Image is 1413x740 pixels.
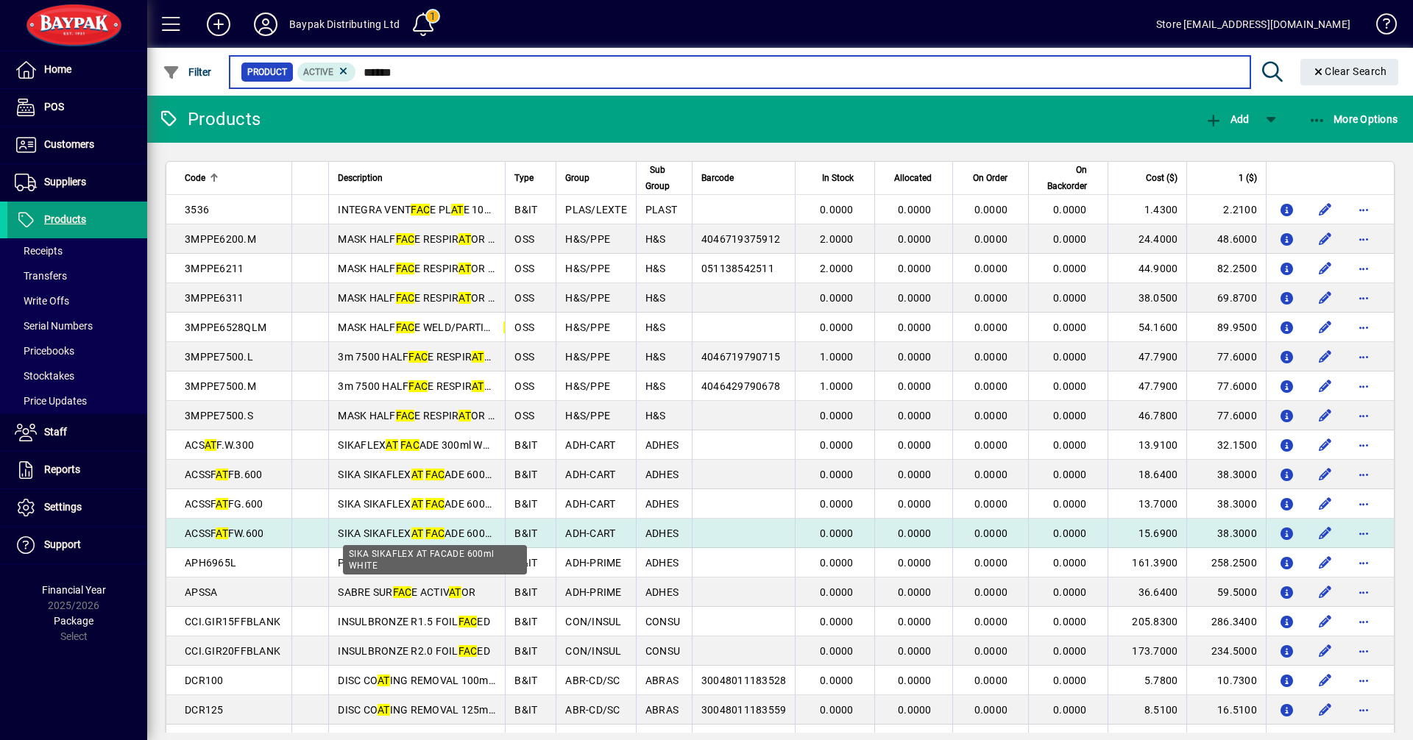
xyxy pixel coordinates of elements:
span: Write Offs [15,295,69,307]
span: Allocated [894,170,932,186]
span: 0.0000 [898,263,932,274]
td: 38.3000 [1186,489,1266,519]
span: Filter [163,66,212,78]
span: Cost ($) [1146,170,1177,186]
em: FAC [425,527,445,539]
span: 0.0000 [974,233,1008,245]
button: Add [195,11,242,38]
button: Edit [1314,639,1337,663]
td: 82.2500 [1186,254,1266,283]
span: ADH-CART [565,469,615,480]
div: Barcode [701,170,787,186]
span: 0.0000 [898,292,932,304]
span: H&S/PPE [565,321,610,333]
span: SABRE SUR E ACTIV OR [338,586,475,598]
td: 15.6900 [1108,519,1187,548]
em: AT [458,233,471,245]
span: 3MPPE6200.M [185,233,256,245]
span: 0.0000 [1053,380,1087,392]
em: FAC [396,233,415,245]
span: In Stock [822,170,854,186]
button: Edit [1314,433,1337,457]
span: 0.0000 [1053,292,1087,304]
a: Home [7,51,147,88]
a: Support [7,527,147,563]
span: OSS [514,233,534,245]
em: FAC [396,292,415,304]
span: ADH-CART [565,439,615,451]
span: Receipts [15,245,63,257]
span: ACS F.W.300 [185,439,254,451]
span: Product [247,65,287,79]
span: On Backorder [1038,162,1087,194]
span: 0.0000 [820,527,854,539]
td: 36.6400 [1108,577,1187,607]
td: 69.8700 [1186,283,1266,313]
span: INTEGRA VENT E PL E 100 x 50 [338,204,512,216]
span: APH6965L [185,557,236,569]
div: Code [185,170,283,186]
span: 0.0000 [1053,557,1087,569]
em: FAC [425,498,445,510]
button: Edit [1314,698,1337,722]
span: 0.0000 [898,233,932,245]
td: 13.7000 [1108,489,1187,519]
span: H&S/PPE [565,380,610,392]
span: B&IT [514,498,537,510]
button: Edit [1314,492,1337,516]
span: Add [1205,113,1249,125]
span: SIKA SIKAFLEX ADE 600ml BLACK [338,469,532,480]
span: ADH-PRIME [565,557,621,569]
span: 0.0000 [820,410,854,421]
em: FAC [425,469,445,480]
span: Customers [44,138,94,150]
span: POS [44,101,64,113]
span: H&S [645,292,666,304]
em: AT [458,292,471,304]
span: 0.0000 [1053,439,1087,451]
span: 0.0000 [820,439,854,451]
span: 0.0000 [820,292,854,304]
a: Stocktakes [7,363,147,388]
span: Pricebooks [15,345,74,357]
span: 2.0000 [820,233,854,245]
button: Edit [1314,286,1337,310]
a: Pricebooks [7,338,147,363]
div: Allocated [884,170,945,186]
span: Staff [44,426,67,438]
span: 0.0000 [898,557,932,569]
span: ADHES [645,586,679,598]
span: PLAST [645,204,677,216]
span: 0.0000 [1053,586,1087,598]
span: 4046719375912 [701,233,780,245]
span: 0.0000 [898,469,932,480]
span: 3536 [185,204,209,216]
span: 3MPPE7500.L [185,351,253,363]
span: ACSSF FB.600 [185,469,262,480]
em: FAC [411,204,430,216]
span: H&S/PPE [565,292,610,304]
span: H&S [645,410,666,421]
span: ADHES [645,469,679,480]
button: Filter [159,59,216,85]
td: 54.1600 [1108,313,1187,342]
span: 0.0000 [1053,263,1087,274]
span: On Order [973,170,1007,186]
span: Settings [44,501,82,513]
span: 0.0000 [820,204,854,216]
span: Type [514,170,534,186]
a: POS [7,89,147,126]
mat-chip: Activation Status: Active [297,63,356,82]
span: Code [185,170,205,186]
em: AT [503,321,516,333]
div: Store [EMAIL_ADDRESS][DOMAIN_NAME] [1156,13,1350,36]
em: AT [472,351,484,363]
em: AT [411,469,424,480]
span: Price Updates [15,395,87,407]
button: More options [1352,227,1375,251]
a: Receipts [7,238,147,263]
button: More options [1352,580,1375,604]
button: Add [1201,106,1253,132]
span: 0.0000 [1053,321,1087,333]
span: 0.0000 [974,380,1008,392]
